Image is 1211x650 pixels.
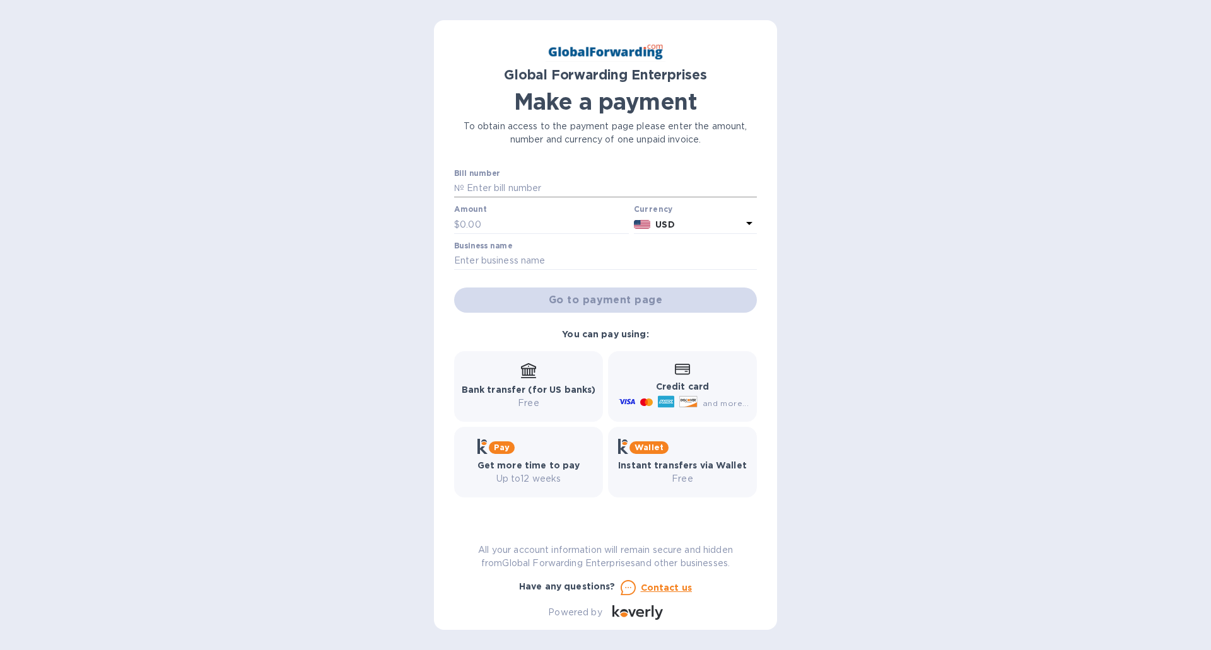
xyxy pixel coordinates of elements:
b: Wallet [635,443,664,452]
label: Amount [454,206,486,214]
p: All your account information will remain secure and hidden from Global Forwarding Enterprises and... [454,543,757,570]
p: Free [462,397,596,410]
b: Instant transfers via Wallet [618,460,747,470]
input: 0.00 [460,215,629,234]
b: Bank transfer (for US banks) [462,385,596,395]
p: № [454,182,464,195]
b: Get more time to pay [477,460,580,470]
span: and more... [703,398,749,408]
u: Contact us [641,583,693,593]
p: Up to 12 weeks [477,472,580,485]
b: Global Forwarding Enterprises [504,67,707,83]
b: Have any questions? [519,581,616,591]
input: Enter bill number [464,179,757,198]
b: Pay [494,443,510,452]
img: USD [634,220,651,229]
label: Business name [454,242,512,250]
input: Enter business name [454,252,757,270]
p: Powered by [548,606,602,619]
b: USD [655,219,674,229]
p: Free [618,472,747,485]
b: Credit card [656,381,709,392]
h1: Make a payment [454,88,757,115]
p: $ [454,218,460,231]
label: Bill number [454,170,500,177]
b: You can pay using: [562,329,648,339]
b: Currency [634,204,673,214]
p: To obtain access to the payment page please enter the amount, number and currency of one unpaid i... [454,120,757,146]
